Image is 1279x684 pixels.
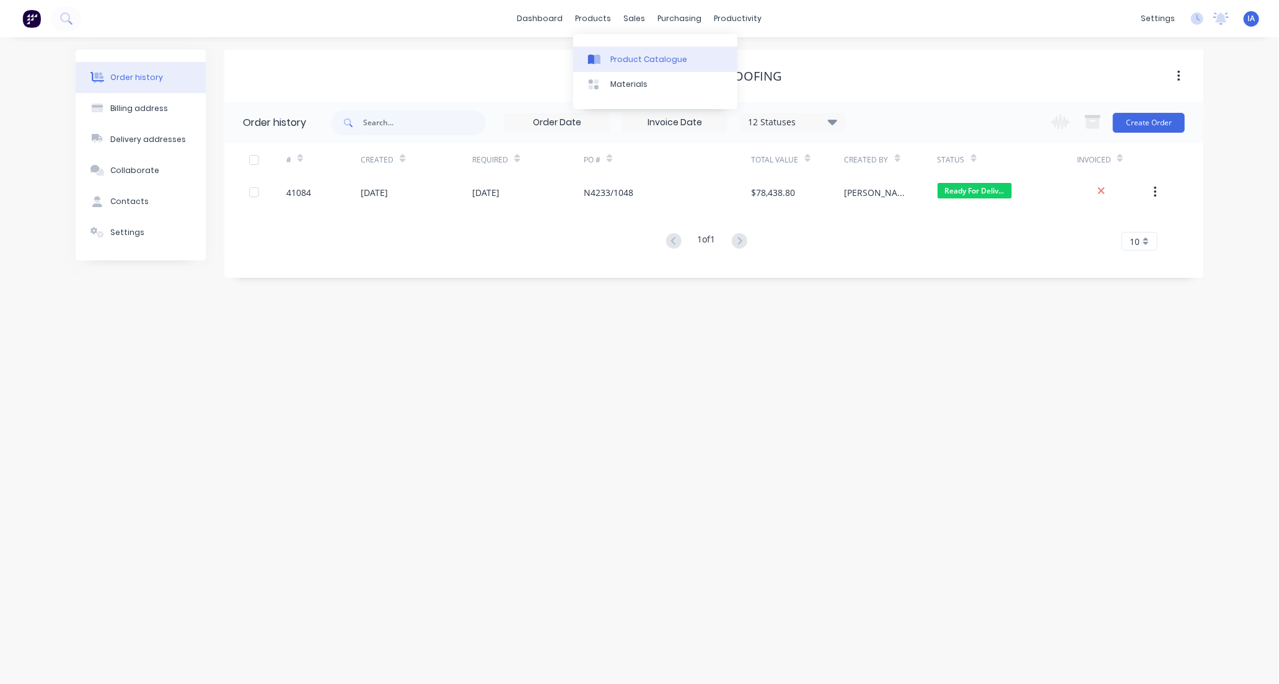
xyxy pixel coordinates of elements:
div: Materials [610,79,648,90]
div: productivity [708,9,768,28]
div: Total Value [752,143,845,177]
div: Required [472,154,508,166]
a: Product Catalogue [573,47,737,71]
a: dashboard [511,9,569,28]
div: Required [472,143,584,177]
div: products [569,9,618,28]
input: Invoice Date [623,113,727,132]
input: Search... [363,110,486,135]
div: 41084 [286,186,311,199]
div: Created [361,154,393,166]
div: Created [361,143,472,177]
div: PO # [584,154,600,166]
div: Contacts [110,196,149,207]
span: IA [1248,13,1255,24]
button: Contacts [76,186,206,217]
div: [DATE] [472,186,499,199]
a: Materials [573,72,737,97]
button: Create Order [1113,113,1185,133]
div: Total Value [752,154,799,166]
button: Delivery addresses [76,124,206,155]
div: settings [1135,9,1181,28]
div: Billing address [110,103,168,114]
div: Created By [845,143,938,177]
button: Collaborate [76,155,206,186]
div: Created By [845,154,889,166]
div: Status [938,143,1077,177]
span: 10 [1130,235,1140,248]
button: Settings [76,217,206,248]
span: Ready For Deliv... [938,183,1012,198]
div: $78,438.80 [752,186,796,199]
div: [PERSON_NAME] [845,186,913,199]
div: sales [618,9,652,28]
div: Delivery addresses [110,134,186,145]
div: Order history [110,72,163,83]
div: # [286,154,291,166]
div: PO # [584,143,751,177]
div: Product Catalogue [610,54,687,65]
div: Order history [243,115,306,130]
div: Collaborate [110,165,159,176]
div: [DATE] [361,186,388,199]
div: Invoiced [1077,143,1151,177]
div: N4233/1048 [584,186,633,199]
div: 1 of 1 [698,233,716,251]
img: Factory [22,9,41,28]
div: purchasing [652,9,708,28]
div: 12 Statuses [741,115,845,129]
input: Order Date [505,113,609,132]
div: Status [938,154,965,166]
div: # [286,143,361,177]
div: Invoiced [1077,154,1111,166]
div: Settings [110,227,144,238]
button: Order history [76,62,206,93]
button: Billing address [76,93,206,124]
